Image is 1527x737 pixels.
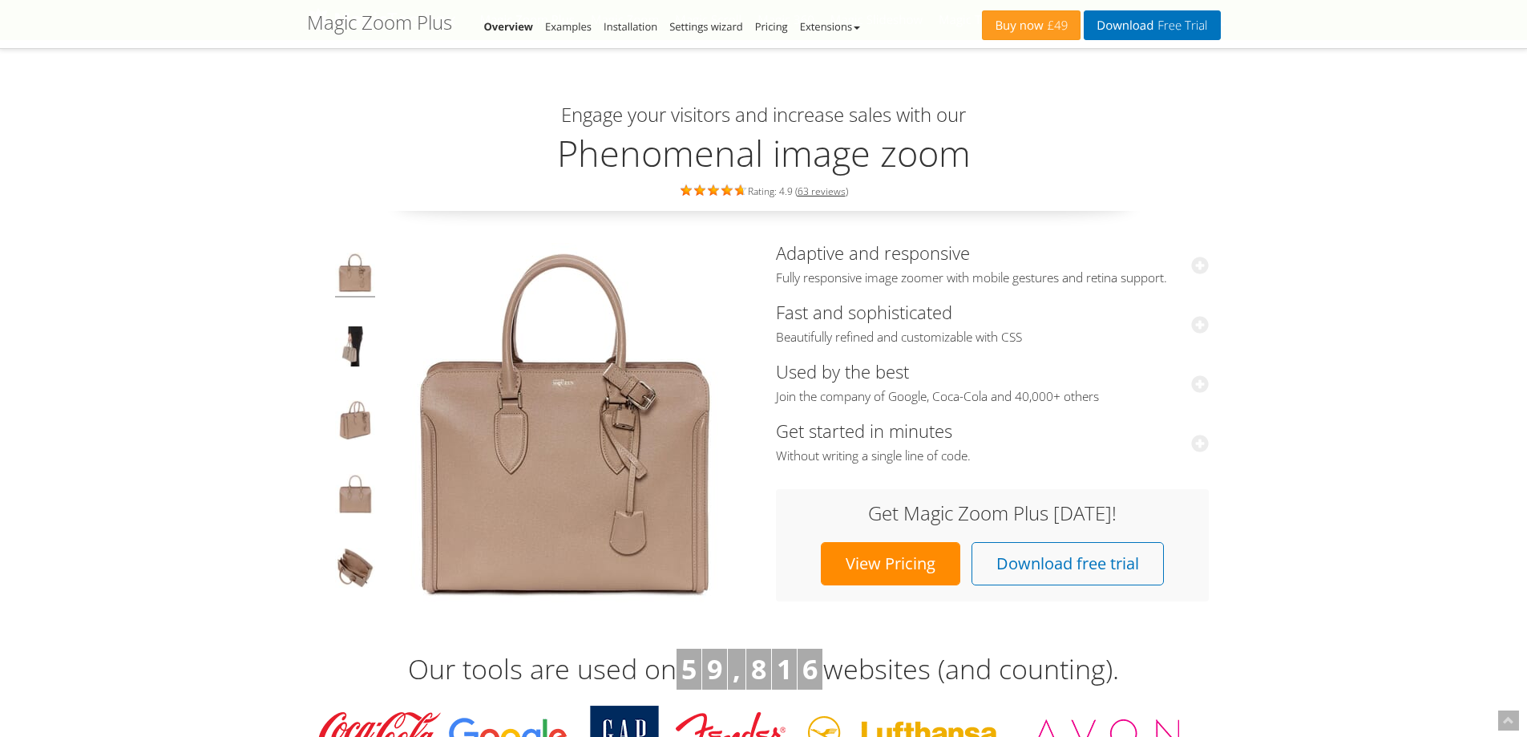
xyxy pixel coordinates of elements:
a: Download free trial [972,542,1164,585]
b: 8 [751,650,766,687]
img: JavaScript zoom tool example [335,548,375,593]
a: Settings wizard [669,19,743,34]
a: Pricing [755,19,788,34]
img: Hover image zoom example [335,474,375,519]
a: Get started in minutesWithout writing a single line of code. [776,419,1209,464]
b: 5 [681,650,697,687]
b: 9 [707,650,722,687]
div: Rating: 4.9 ( ) [307,181,1221,199]
span: Beautifully refined and customizable with CSS [776,330,1209,346]
a: 63 reviews [798,184,846,198]
a: Buy now£49 [982,10,1081,40]
b: 6 [802,650,818,687]
span: Free Trial [1153,19,1207,32]
a: Used by the bestJoin the company of Google, Coca-Cola and 40,000+ others [776,359,1209,405]
span: Join the company of Google, Coca-Cola and 40,000+ others [776,389,1209,405]
span: Fully responsive image zoomer with mobile gestures and retina support. [776,270,1209,286]
a: DownloadFree Trial [1084,10,1220,40]
a: Examples [545,19,592,34]
a: Installation [604,19,657,34]
img: Magic Zoom Plus Demo [385,243,745,604]
h1: Magic Zoom Plus [307,12,452,33]
span: £49 [1044,19,1068,32]
a: View Pricing [821,542,960,585]
b: 1 [777,650,792,687]
span: Without writing a single line of code. [776,448,1209,464]
a: Overview [484,19,534,34]
h3: Engage your visitors and increase sales with our [311,104,1217,125]
a: Extensions [800,19,860,34]
h3: Get Magic Zoom Plus [DATE]! [792,503,1193,524]
h3: Our tools are used on websites (and counting). [307,649,1221,690]
b: , [733,650,741,687]
img: jQuery image zoom example [335,400,375,445]
img: JavaScript image zoom example [335,326,375,371]
a: Adaptive and responsiveFully responsive image zoomer with mobile gestures and retina support. [776,241,1209,286]
h2: Phenomenal image zoom [307,133,1221,173]
a: Fast and sophisticatedBeautifully refined and customizable with CSS [776,300,1209,346]
img: Product image zoom example [335,253,375,298]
